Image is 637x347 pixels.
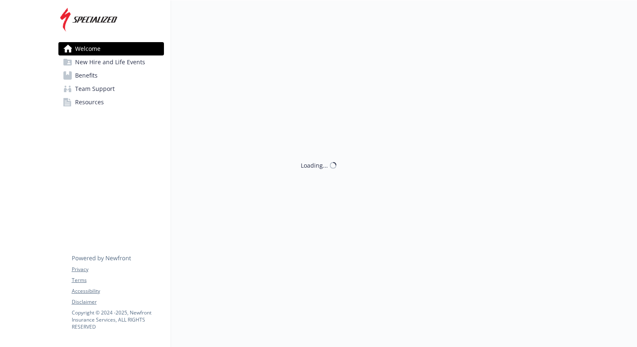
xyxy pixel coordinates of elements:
[58,82,164,96] a: Team Support
[58,96,164,109] a: Resources
[72,266,164,273] a: Privacy
[58,55,164,69] a: New Hire and Life Events
[72,298,164,306] a: Disclaimer
[75,55,145,69] span: New Hire and Life Events
[75,96,104,109] span: Resources
[301,161,328,170] div: Loading...
[75,82,115,96] span: Team Support
[58,42,164,55] a: Welcome
[75,69,98,82] span: Benefits
[75,42,101,55] span: Welcome
[58,69,164,82] a: Benefits
[72,277,164,284] a: Terms
[72,287,164,295] a: Accessibility
[72,309,164,330] p: Copyright © 2024 - 2025 , Newfront Insurance Services, ALL RIGHTS RESERVED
